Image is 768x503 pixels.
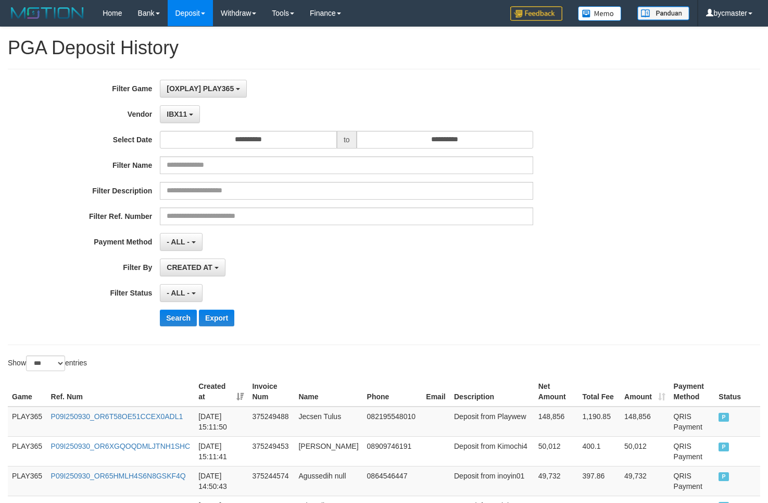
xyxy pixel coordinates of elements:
[670,407,715,437] td: QRIS Payment
[294,466,362,496] td: Agussedih null
[620,407,669,437] td: 148,856
[578,436,620,466] td: 400.1
[248,407,294,437] td: 375249488
[450,436,534,466] td: Deposit from Kimochi4
[199,310,234,326] button: Export
[637,6,689,20] img: panduan.png
[363,436,422,466] td: 08909746191
[160,233,202,251] button: - ALL -
[719,443,729,451] span: PAID
[670,377,715,407] th: Payment Method
[294,407,362,437] td: Jecsen Tulus
[8,407,47,437] td: PLAY365
[160,310,197,326] button: Search
[534,466,578,496] td: 49,732
[167,238,190,246] span: - ALL -
[51,412,183,421] a: P09I250930_OR6T58OE51CCEX0ADL1
[363,407,422,437] td: 082195548010
[51,472,186,480] a: P09I250930_OR65HMLH4S6N8GSKF4Q
[51,442,191,450] a: P09I250930_OR6XGQOQDMLJTNH1SHC
[670,466,715,496] td: QRIS Payment
[194,407,248,437] td: [DATE] 15:11:50
[160,284,202,302] button: - ALL -
[450,466,534,496] td: Deposit from inoyin01
[8,5,87,21] img: MOTION_logo.png
[167,84,234,93] span: [OXPLAY] PLAY365
[578,466,620,496] td: 397.86
[719,472,729,481] span: PAID
[422,377,450,407] th: Email
[534,436,578,466] td: 50,012
[167,110,187,118] span: IBX11
[578,377,620,407] th: Total Fee
[47,377,195,407] th: Ref. Num
[719,413,729,422] span: PAID
[167,289,190,297] span: - ALL -
[534,377,578,407] th: Net Amount
[8,377,47,407] th: Game
[363,466,422,496] td: 0864546447
[8,38,760,58] h1: PGA Deposit History
[8,436,47,466] td: PLAY365
[450,407,534,437] td: Deposit from Playwew
[248,377,294,407] th: Invoice Num
[620,466,669,496] td: 49,732
[578,407,620,437] td: 1,190.85
[8,355,87,371] label: Show entries
[620,377,669,407] th: Amount: activate to sort column ascending
[248,466,294,496] td: 375244574
[160,259,225,276] button: CREATED AT
[337,131,357,149] span: to
[26,355,65,371] select: Showentries
[294,436,362,466] td: [PERSON_NAME]
[194,466,248,496] td: [DATE] 14:50:43
[363,377,422,407] th: Phone
[194,377,248,407] th: Created at: activate to sort column ascending
[714,377,760,407] th: Status
[294,377,362,407] th: Name
[450,377,534,407] th: Description
[160,105,200,123] button: IBX11
[620,436,669,466] td: 50,012
[670,436,715,466] td: QRIS Payment
[510,6,562,21] img: Feedback.jpg
[194,436,248,466] td: [DATE] 15:11:41
[160,80,247,97] button: [OXPLAY] PLAY365
[167,263,212,272] span: CREATED AT
[578,6,622,21] img: Button%20Memo.svg
[534,407,578,437] td: 148,856
[248,436,294,466] td: 375249453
